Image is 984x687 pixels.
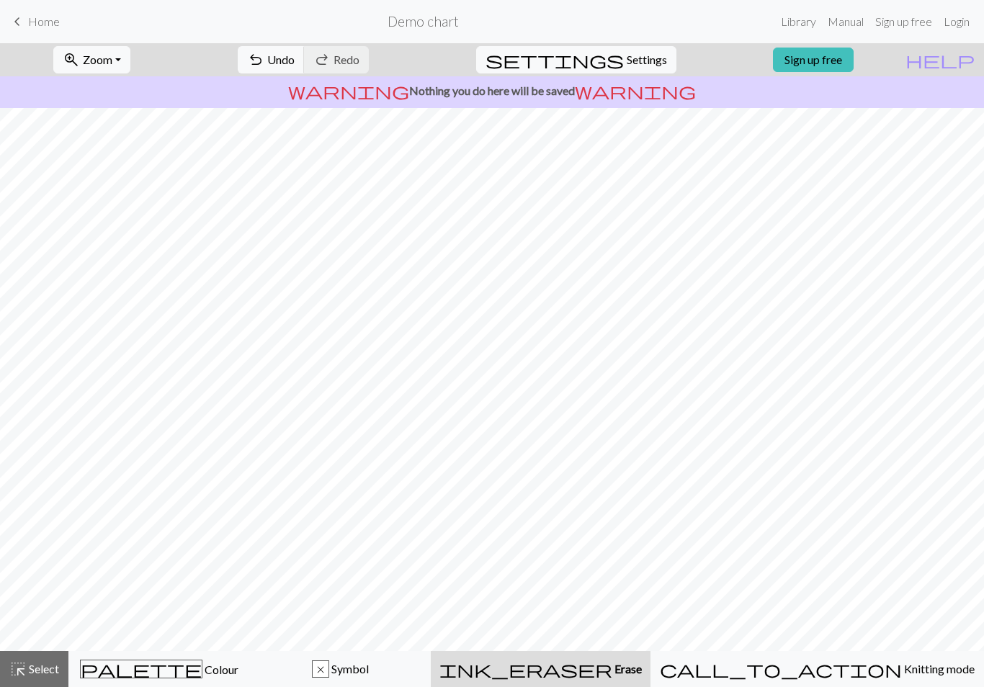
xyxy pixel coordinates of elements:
[247,50,264,70] span: undo
[388,13,459,30] h2: Demo chart
[938,7,975,36] a: Login
[775,7,822,36] a: Library
[650,651,984,687] button: Knitting mode
[905,50,975,70] span: help
[53,46,130,73] button: Zoom
[660,659,902,679] span: call_to_action
[486,50,624,70] span: settings
[773,48,854,72] a: Sign up free
[313,661,328,678] div: x
[6,82,978,99] p: Nothing you do here will be saved
[612,662,642,675] span: Erase
[250,651,431,687] button: x Symbol
[902,662,975,675] span: Knitting mode
[81,659,202,679] span: palette
[486,51,624,68] i: Settings
[83,53,112,66] span: Zoom
[575,81,696,101] span: warning
[431,651,650,687] button: Erase
[9,12,26,32] span: keyboard_arrow_left
[202,663,238,676] span: Colour
[476,46,676,73] button: SettingsSettings
[869,7,938,36] a: Sign up free
[63,50,80,70] span: zoom_in
[238,46,305,73] button: Undo
[822,7,869,36] a: Manual
[288,81,409,101] span: warning
[329,662,369,675] span: Symbol
[9,659,27,679] span: highlight_alt
[68,651,250,687] button: Colour
[267,53,295,66] span: Undo
[627,51,667,68] span: Settings
[9,9,60,34] a: Home
[439,659,612,679] span: ink_eraser
[27,662,59,675] span: Select
[28,14,60,28] span: Home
